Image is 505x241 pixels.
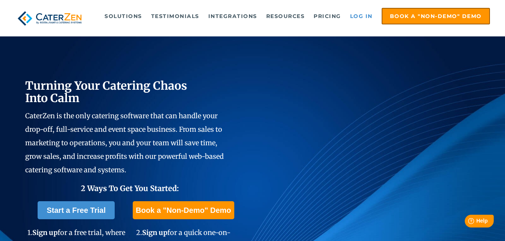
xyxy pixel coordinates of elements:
[133,201,234,219] a: Book a "Non-Demo" Demo
[382,8,490,24] a: Book a "Non-Demo" Demo
[25,111,224,174] span: CaterZen is the only catering software that can handle your drop-off, full-service and event spac...
[101,9,146,24] a: Solutions
[32,228,58,237] span: Sign up
[147,9,203,24] a: Testimonials
[81,184,179,193] span: 2 Ways To Get You Started:
[15,8,84,29] img: caterzen
[205,9,261,24] a: Integrations
[96,8,490,24] div: Navigation Menu
[310,9,345,24] a: Pricing
[262,9,309,24] a: Resources
[38,201,115,219] a: Start a Free Trial
[25,78,187,105] span: Turning Your Catering Chaos Into Calm
[346,9,376,24] a: Log in
[142,228,167,237] span: Sign up
[438,212,497,233] iframe: Help widget launcher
